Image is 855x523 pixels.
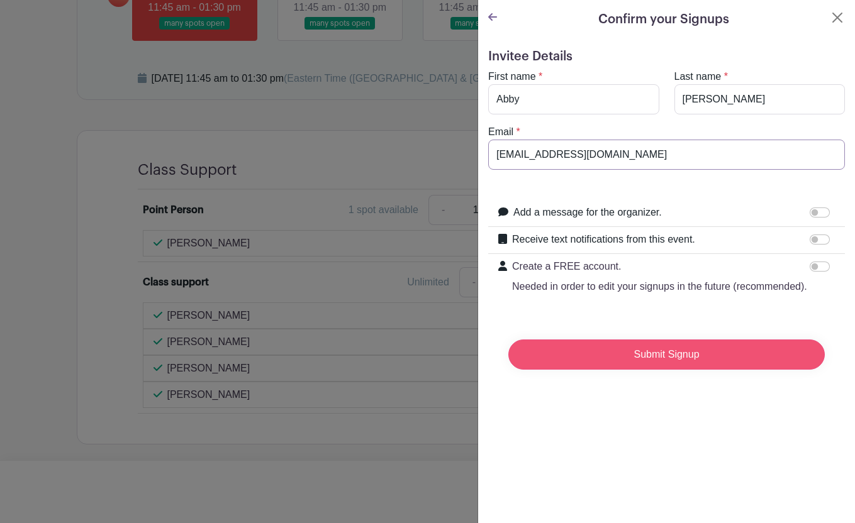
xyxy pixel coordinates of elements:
h5: Confirm your Signups [598,10,729,29]
label: Last name [674,69,722,84]
p: Needed in order to edit your signups in the future (recommended). [512,279,807,294]
input: Submit Signup [508,339,825,370]
label: First name [488,69,536,84]
label: Add a message for the organizer. [513,205,662,220]
button: Close [830,10,845,25]
h5: Invitee Details [488,49,845,64]
p: Create a FREE account. [512,259,807,274]
label: Receive text notifications from this event. [512,232,695,247]
label: Email [488,124,513,140]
